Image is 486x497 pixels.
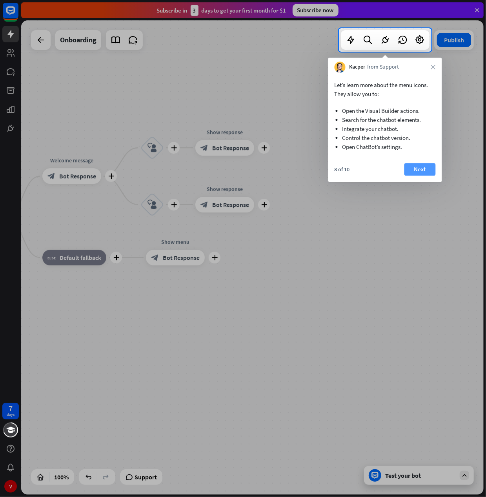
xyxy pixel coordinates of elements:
li: Open ChatBot’s settings. [342,142,428,151]
p: Let’s learn more about the menu icons. They allow you to: [335,80,436,98]
span: Kacper [349,63,366,71]
li: Open the Visual Builder actions. [342,106,428,115]
span: from Support [368,63,399,71]
li: Integrate your chatbot. [342,124,428,133]
button: Open LiveChat chat widget [6,3,30,27]
i: close [431,65,436,69]
div: 8 of 10 [335,166,350,173]
li: Control the chatbot version. [342,133,428,142]
li: Search for the chatbot elements. [342,115,428,124]
button: Next [404,163,436,176]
